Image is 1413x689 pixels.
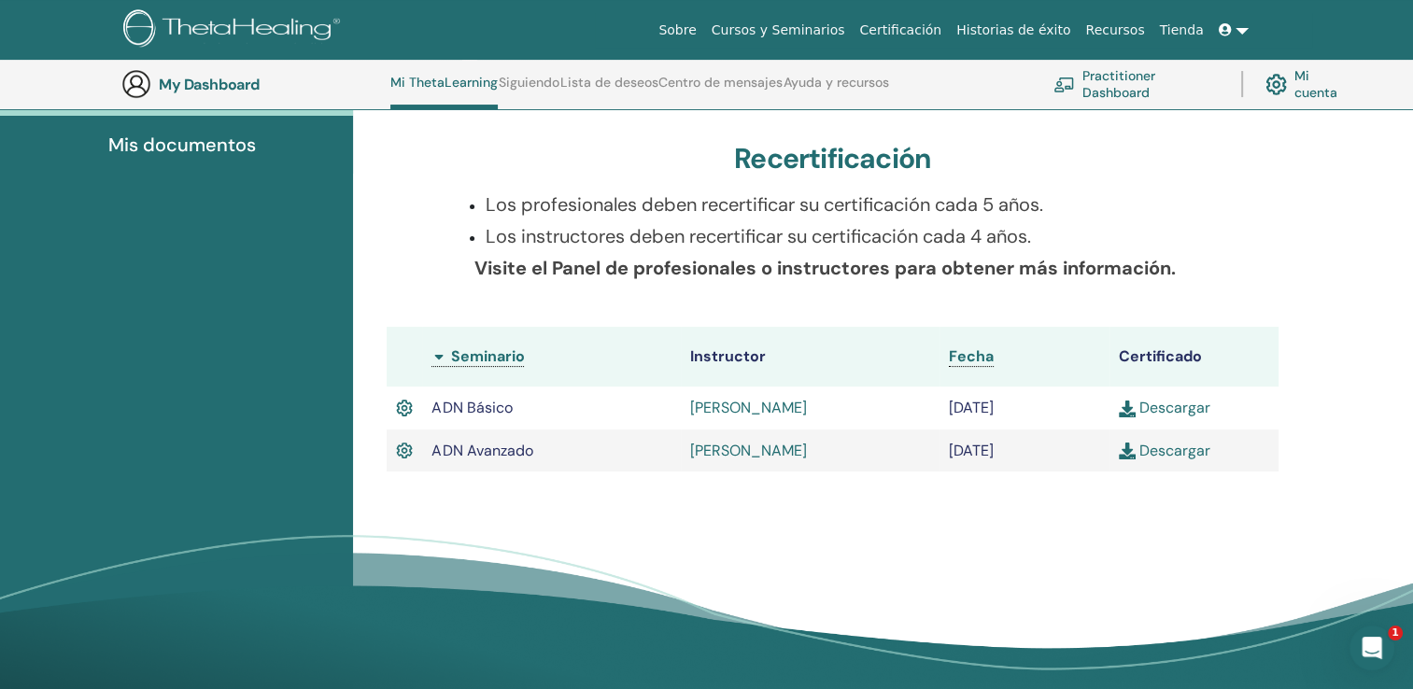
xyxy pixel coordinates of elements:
a: Tienda [1152,13,1211,48]
a: Fecha [949,346,994,367]
img: download.svg [1119,443,1136,459]
a: Historias de éxito [949,13,1078,48]
span: ADN Básico [431,398,512,417]
a: Mi cuenta [1265,63,1352,105]
p: Los instructores deben recertificar su certificación cada 4 años. [486,222,1202,250]
span: Mis documentos [108,131,256,159]
h3: Recertificación [734,142,931,176]
img: logo.png [123,9,346,51]
img: generic-user-icon.jpg [121,69,151,99]
span: Fecha [949,346,994,366]
p: Los profesionales deben recertificar su certificación cada 5 años. [486,190,1202,218]
a: Certificación [852,13,949,48]
a: [PERSON_NAME] [690,398,807,417]
a: Descargar [1119,398,1210,417]
img: Active Certificate [396,396,413,420]
a: Descargar [1119,441,1210,460]
span: 1 [1388,626,1403,640]
a: Ayuda y recursos [784,75,889,105]
h3: My Dashboard [159,76,346,93]
a: [PERSON_NAME] [690,441,807,460]
a: Mi ThetaLearning [390,75,498,109]
a: Lista de deseos [560,75,658,105]
img: chalkboard-teacher.svg [1053,77,1075,92]
th: Certificado [1109,327,1279,387]
img: download.svg [1119,401,1136,417]
a: Siguiendo [499,75,559,105]
span: ADN Avanzado [431,441,532,460]
b: Visite el Panel de profesionales o instructores para obtener más información. [474,256,1176,280]
th: Instructor [681,327,940,387]
td: [DATE] [940,429,1109,472]
img: cog.svg [1265,69,1287,99]
a: Recursos [1078,13,1152,48]
a: Practitioner Dashboard [1053,63,1219,105]
td: [DATE] [940,387,1109,429]
img: Active Certificate [396,439,413,463]
a: Centro de mensajes [658,75,783,105]
iframe: Intercom live chat [1349,626,1394,670]
a: Sobre [651,13,703,48]
a: Cursos y Seminarios [704,13,853,48]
